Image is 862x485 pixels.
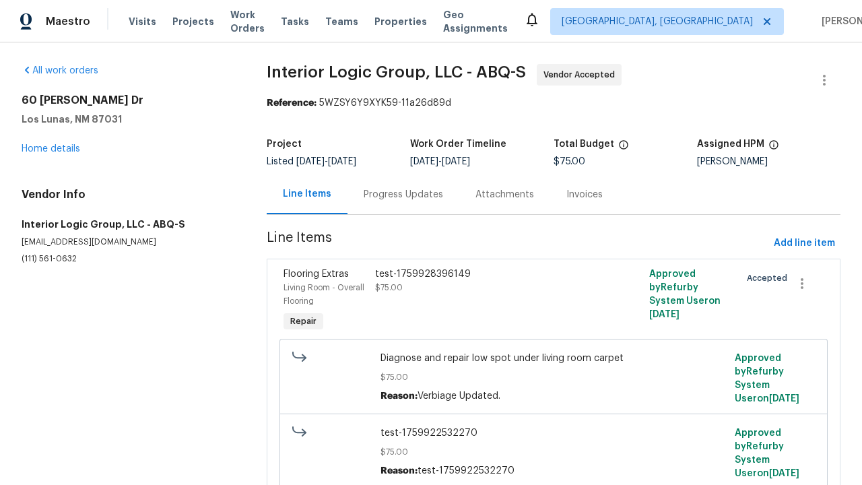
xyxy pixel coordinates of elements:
span: [DATE] [769,469,799,478]
span: [GEOGRAPHIC_DATA], [GEOGRAPHIC_DATA] [562,15,753,28]
span: $75.00 [554,157,585,166]
h5: Project [267,139,302,149]
h5: Los Lunas, NM 87031 [22,112,234,126]
span: Approved by Refurby System User on [735,428,799,478]
span: [DATE] [328,157,356,166]
span: Work Orders [230,8,265,35]
span: Accepted [747,271,793,285]
span: Vendor Accepted [543,68,620,82]
h5: Work Order Timeline [410,139,506,149]
span: [DATE] [442,157,470,166]
span: $75.00 [380,445,726,459]
span: [DATE] [296,157,325,166]
a: Home details [22,144,80,154]
span: Listed [267,157,356,166]
span: test-1759922532270 [418,466,515,476]
span: [DATE] [410,157,438,166]
span: Line Items [267,231,768,256]
a: All work orders [22,66,98,75]
span: Tasks [281,17,309,26]
div: 5WZSY6Y9XYK59-11a26d89d [267,96,840,110]
span: Approved by Refurby System User on [735,354,799,403]
span: $75.00 [375,284,403,292]
div: [PERSON_NAME] [697,157,840,166]
b: Reference: [267,98,317,108]
span: - [410,157,470,166]
span: Flooring Extras [284,269,349,279]
h5: Total Budget [554,139,614,149]
div: Attachments [475,188,534,201]
span: Reason: [380,391,418,401]
span: Verbiage Updated. [418,391,500,401]
span: Diagnose and repair low spot under living room carpet [380,352,726,365]
span: Interior Logic Group, LLC - ABQ-S [267,64,526,80]
span: [DATE] [769,394,799,403]
span: Teams [325,15,358,28]
button: Add line item [768,231,840,256]
span: [DATE] [649,310,679,319]
span: Properties [374,15,427,28]
span: Geo Assignments [443,8,508,35]
span: Add line item [774,235,835,252]
span: The hpm assigned to this work order. [768,139,779,157]
span: Reason: [380,466,418,476]
span: Repair [285,315,322,328]
span: Approved by Refurby System User on [649,269,721,319]
span: $75.00 [380,370,726,384]
div: Line Items [283,187,331,201]
div: Invoices [566,188,603,201]
span: Visits [129,15,156,28]
span: - [296,157,356,166]
span: The total cost of line items that have been proposed by Opendoor. This sum includes line items th... [618,139,629,157]
p: [EMAIL_ADDRESS][DOMAIN_NAME] [22,236,234,248]
h5: Assigned HPM [697,139,764,149]
div: test-1759928396149 [375,267,595,281]
span: Projects [172,15,214,28]
div: Progress Updates [364,188,443,201]
h4: Vendor Info [22,188,234,201]
span: Maestro [46,15,90,28]
p: (111) 561-0632 [22,253,234,265]
h5: Interior Logic Group, LLC - ABQ-S [22,218,234,231]
h2: 60 [PERSON_NAME] Dr [22,94,234,107]
span: test-1759922532270 [380,426,726,440]
span: Living Room - Overall Flooring [284,284,364,305]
